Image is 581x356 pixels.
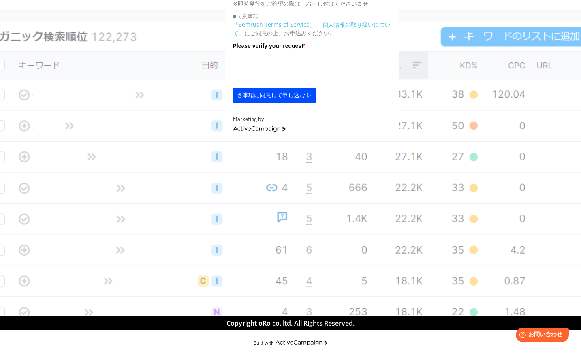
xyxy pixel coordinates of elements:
[233,52,356,84] iframe: reCAPTCHA
[233,20,391,37] p: にご同意の上、お申込みください。
[233,41,391,50] label: Please verify your request
[233,21,391,37] a: 「個人情報の取り扱いについて」
[233,88,316,103] button: 各事項に同意して申し込む ▷
[233,115,391,124] div: Marketing by
[233,21,315,28] a: 「Semrush Terms of Service」
[226,319,355,328] span: Copyright oRo co.,ltd. All Rights Reserved.
[253,340,274,346] div: Built with
[233,12,391,20] p: ■同意事項
[509,324,572,347] iframe: Help widget launcher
